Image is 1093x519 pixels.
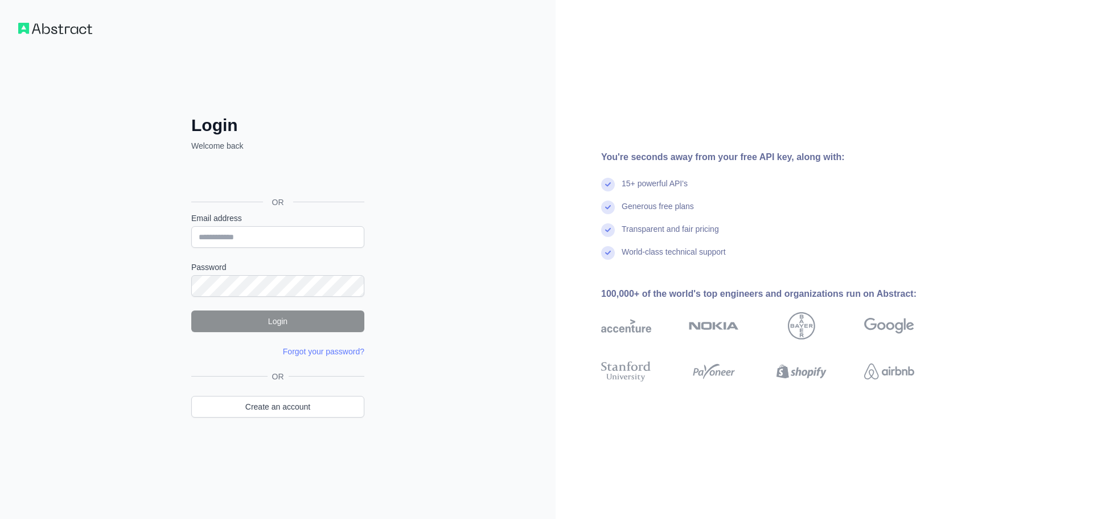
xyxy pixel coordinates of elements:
a: Create an account [191,396,364,418]
img: stanford university [601,359,651,384]
a: Forgot your password? [283,347,364,356]
img: airbnb [864,359,914,384]
div: You're seconds away from your free API key, along with: [601,150,951,164]
div: Generous free plans [622,201,694,223]
img: nokia [689,312,739,340]
img: check mark [601,223,615,237]
img: google [864,312,914,340]
img: check mark [601,246,615,260]
img: payoneer [689,359,739,384]
label: Email address [191,212,364,224]
img: shopify [776,359,827,384]
div: 100,000+ of the world's top engineers and organizations run on Abstract: [601,287,951,301]
iframe: Botón Iniciar sesión con Google [186,164,368,189]
span: OR [268,371,289,382]
label: Password [191,261,364,273]
div: World-class technical support [622,246,726,269]
img: Workflow [18,23,92,34]
span: OR [263,197,293,208]
h2: Login [191,115,364,136]
img: bayer [788,312,815,340]
button: Login [191,310,364,332]
p: Welcome back [191,140,364,152]
img: accenture [601,312,651,340]
img: check mark [601,201,615,214]
div: 15+ powerful API's [622,178,688,201]
div: Transparent and fair pricing [622,223,719,246]
img: check mark [601,178,615,191]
